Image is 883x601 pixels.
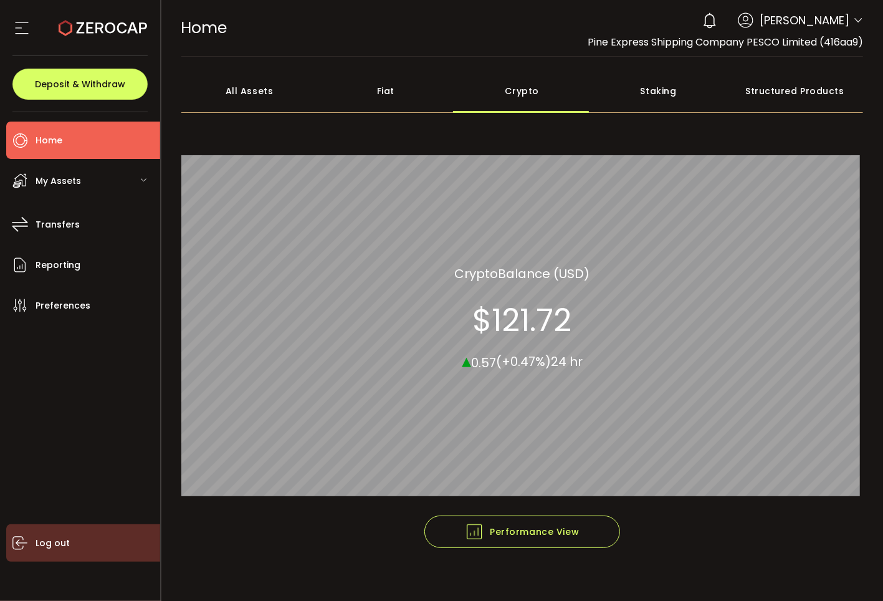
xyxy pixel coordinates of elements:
[472,302,571,339] section: $121.72
[181,69,318,113] div: All Assets
[496,353,551,371] span: (+0.47%)
[454,69,590,113] div: Crypto
[462,347,471,374] span: ▴
[760,12,849,29] span: [PERSON_NAME]
[727,69,863,113] div: Structured Products
[36,172,81,190] span: My Assets
[465,522,579,541] span: Performance View
[12,69,148,100] button: Deposit & Withdraw
[424,516,620,548] button: Performance View
[36,256,80,274] span: Reporting
[317,69,454,113] div: Fiat
[454,264,498,283] span: Crypto
[36,534,70,552] span: Log out
[471,354,496,372] span: 0.57
[36,297,90,315] span: Preferences
[36,216,80,234] span: Transfers
[454,264,589,283] section: Balance (USD)
[604,100,883,601] iframe: Chat Widget
[590,69,727,113] div: Staking
[36,132,62,150] span: Home
[588,35,863,49] span: Pine Express Shipping Company PESCO Limited (416aa9)
[35,80,125,89] span: Deposit & Withdraw
[551,353,583,371] span: 24 hr
[181,17,227,39] span: Home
